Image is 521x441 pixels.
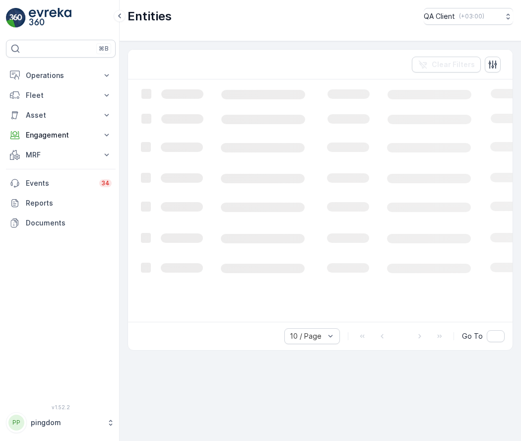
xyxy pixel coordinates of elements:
p: Asset [26,110,96,120]
p: ⌘B [99,45,109,53]
p: Events [26,178,93,188]
p: ( +03:00 ) [459,12,484,20]
p: Reports [26,198,112,208]
button: PPpingdom [6,412,116,433]
button: Fleet [6,85,116,105]
p: Clear Filters [432,60,475,70]
p: Engagement [26,130,96,140]
button: Engagement [6,125,116,145]
button: MRF [6,145,116,165]
p: Documents [26,218,112,228]
a: Documents [6,213,116,233]
p: pingdom [31,418,102,428]
button: Operations [6,66,116,85]
button: Asset [6,105,116,125]
button: Clear Filters [412,57,481,73]
p: Entities [128,8,172,24]
p: Fleet [26,90,96,100]
p: Operations [26,71,96,80]
div: PP [8,415,24,431]
p: 34 [101,179,110,187]
p: QA Client [424,11,455,21]
a: Reports [6,193,116,213]
img: logo [6,8,26,28]
span: Go To [462,331,483,341]
p: MRF [26,150,96,160]
button: QA Client(+03:00) [424,8,513,25]
span: v 1.52.2 [6,404,116,410]
a: Events34 [6,173,116,193]
img: logo_light-DOdMpM7g.png [29,8,71,28]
